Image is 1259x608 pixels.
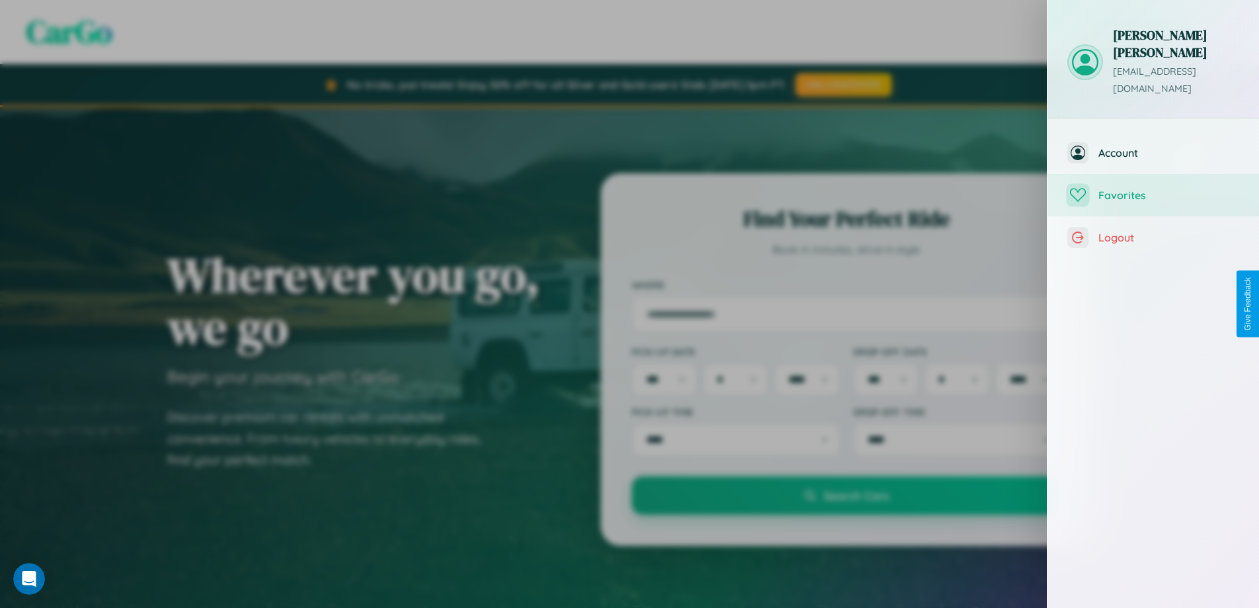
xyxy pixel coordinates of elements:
[1048,132,1259,174] button: Account
[1098,146,1239,159] span: Account
[1048,216,1259,259] button: Logout
[1098,231,1239,244] span: Logout
[13,563,45,595] iframe: Intercom live chat
[1113,64,1239,98] p: [EMAIL_ADDRESS][DOMAIN_NAME]
[1113,26,1239,61] h3: [PERSON_NAME] [PERSON_NAME]
[1048,174,1259,216] button: Favorites
[1243,277,1252,331] div: Give Feedback
[1098,189,1239,202] span: Favorites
